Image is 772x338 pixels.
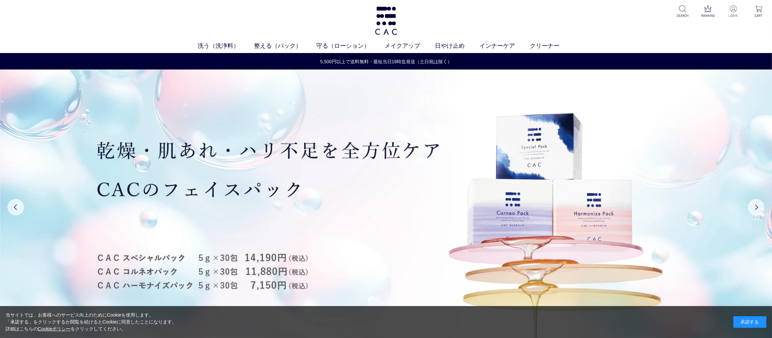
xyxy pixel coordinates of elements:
button: Previous [8,199,24,215]
div: 当サイトでは、お客様へのサービス向上のためにCookieを使用します。 「承諾する」をクリックするか閲覧を続けるとCookieに同意したことになります。 詳細はこちらの をクリックしてください。 [6,312,177,332]
a: RANKING [700,5,716,18]
p: RANKING [700,13,716,18]
a: クリーナー [530,42,574,50]
a: LOGIN [725,5,741,18]
button: Next [748,199,764,215]
a: インナーケア [479,42,530,50]
a: メイクアップ [385,42,435,50]
a: Cookieポリシー [38,326,71,331]
img: logo [374,7,398,35]
a: 5,500円以上で送料無料・最短当日16時迄発送（土日祝は除く） [0,58,772,65]
p: SEARCH [674,13,691,18]
a: 守る（ローション） [316,42,385,50]
p: CART [751,13,767,18]
a: 洗う（洗浄料） [198,42,254,50]
a: SEARCH [674,5,691,18]
div: 承諾する [733,316,766,328]
a: 日やけ止め [435,42,479,50]
a: 整える（パック） [254,42,316,50]
a: CART [751,5,767,18]
p: LOGIN [725,13,741,18]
